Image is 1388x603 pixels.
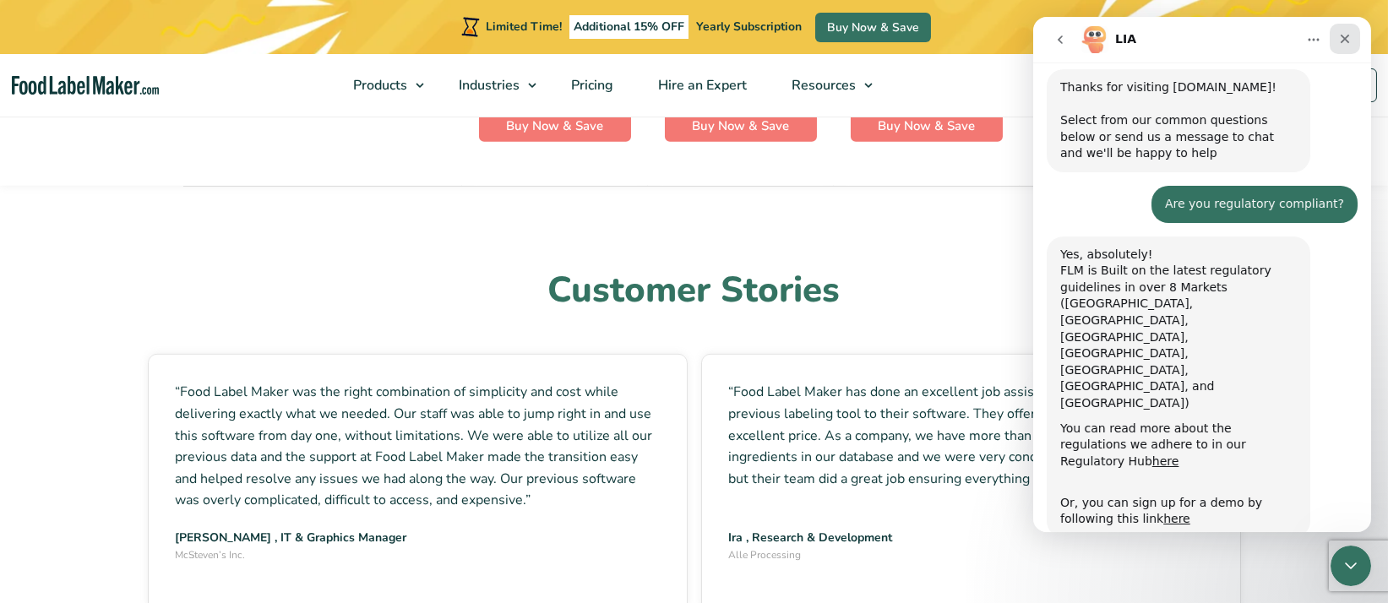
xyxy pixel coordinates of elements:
a: Buy Now & Save [479,111,631,143]
a: Hire an Expert [636,54,765,117]
div: You can read more about the regulations we adhere to in our Regulatory Hub [27,404,264,454]
a: Products [331,54,433,117]
span: Pricing [566,76,615,95]
p: McSteven’s Inc. [176,547,407,563]
p: Ira , Research & Development [729,529,893,547]
p: Alle Processing [729,547,893,563]
span: Hire an Expert [653,76,748,95]
span: Yearly Subscription [696,19,802,35]
iframe: Intercom live chat [1331,546,1371,586]
p: [PERSON_NAME] , IT & Graphics Manager [176,529,407,547]
a: here [119,437,146,451]
span: Limited Time! [486,19,562,35]
iframe: Intercom live chat [1033,17,1371,532]
span: Resources [787,76,857,95]
div: Yes, absolutely! FLM is Built on the latest regulatory guidelines in over 8 Markets ([GEOGRAPHIC_... [27,230,264,395]
div: Yes, absolutely!FLM is Built on the latest regulatory guidelines in over 8 Markets ([GEOGRAPHIC_D... [14,220,277,522]
p: “Food Label Maker has done an excellent job assisting us in moving from our previous labeling too... [729,382,1213,490]
a: Industries [437,54,545,117]
span: Products [348,76,409,95]
a: Buy Now & Save [815,13,931,42]
div: LIA says… [14,220,324,542]
a: Buy Now & Save [665,111,817,143]
span: Industries [454,76,521,95]
a: here [130,495,157,508]
span: Additional 15% OFF [569,15,689,39]
a: Buy Now & Save [851,111,1003,143]
a: Pricing [549,54,632,117]
h2: Customer Stories [141,268,1248,314]
p: “Food Label Maker was the right combination of simplicity and cost while delivering exactly what ... [176,382,660,512]
div: Or, you can sign up for a demo by following this link [27,461,264,511]
a: Resources [770,54,881,117]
